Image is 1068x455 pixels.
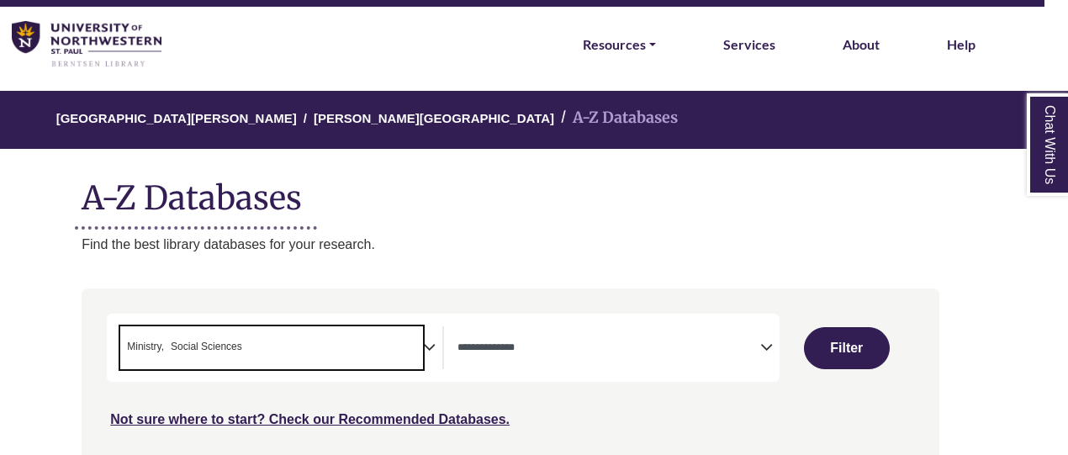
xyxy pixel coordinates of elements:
a: Not sure where to start? Check our Recommended Databases. [110,412,510,426]
li: A-Z Databases [554,106,678,130]
a: About [843,34,880,56]
h1: A-Z Databases [82,166,939,217]
button: Submit for Search Results [804,327,890,369]
li: Social Sciences [164,339,242,355]
a: [GEOGRAPHIC_DATA][PERSON_NAME] [56,108,297,125]
a: Help [947,34,975,56]
li: Ministry [120,339,164,355]
a: Services [723,34,775,56]
p: Find the best library databases for your research. [82,234,939,256]
textarea: Search [246,342,253,356]
span: Ministry [127,339,164,355]
nav: breadcrumb [82,91,939,149]
span: Social Sciences [171,339,242,355]
a: [PERSON_NAME][GEOGRAPHIC_DATA] [314,108,554,125]
textarea: Search [457,342,760,356]
img: library_home [12,21,161,68]
a: Resources [583,34,656,56]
